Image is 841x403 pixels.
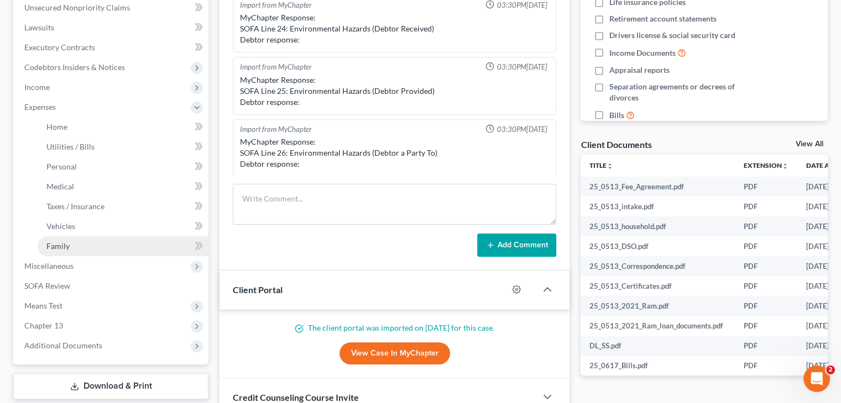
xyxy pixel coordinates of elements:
[38,137,208,157] a: Utilities / Bills
[581,276,735,296] td: 25_0513_Certificates.pdf
[46,241,70,251] span: Family
[735,276,797,296] td: PDF
[38,117,208,137] a: Home
[24,321,63,330] span: Chapter 13
[38,236,208,256] a: Family
[735,216,797,236] td: PDF
[24,43,95,52] span: Executory Contracts
[233,392,359,402] span: Credit Counseling Course Invite
[744,161,788,169] a: Extensionunfold_more
[15,18,208,38] a: Lawsuits
[24,102,56,112] span: Expenses
[609,13,717,24] span: Retirement account statements
[581,296,735,316] td: 25_0513_2021_Ram.pdf
[609,47,676,59] span: Income Documents
[497,124,547,135] span: 03:30PM[DATE]
[24,3,130,12] span: Unsecured Nonpriority Claims
[607,163,613,169] i: unfold_more
[24,261,74,271] span: Miscellaneous
[782,163,788,169] i: unfold_more
[735,296,797,316] td: PDF
[46,122,67,131] span: Home
[497,62,547,72] span: 03:30PM[DATE]
[38,216,208,236] a: Vehicles
[15,38,208,57] a: Executory Contracts
[581,197,735,216] td: 25_0513_intake.pdf
[581,139,651,150] div: Client Documents
[735,316,797,336] td: PDF
[24,82,50,92] span: Income
[13,373,208,399] a: Download & Print
[581,356,735,376] td: 25_0617_Bills.pdf
[38,157,208,177] a: Personal
[735,336,797,356] td: PDF
[735,236,797,256] td: PDF
[15,276,208,296] a: SOFA Review
[24,301,62,310] span: Means Test
[735,356,797,376] td: PDF
[24,281,70,290] span: SOFA Review
[240,124,312,135] div: Import from MyChapter
[735,256,797,276] td: PDF
[233,322,556,333] p: The client portal was imported on [DATE] for this case.
[609,110,624,121] span: Bills
[240,75,549,108] div: MyChapter Response: SOFA Line 25: Environmental Hazards (Debtor Provided) Debtor response:
[589,161,613,169] a: Titleunfold_more
[477,234,556,257] button: Add Comment
[803,365,830,392] iframe: Intercom live chat
[240,12,549,45] div: MyChapter Response: SOFA Line 24: Environmental Hazards (Debtor Received) Debtor response:
[609,30,735,41] span: Drivers license & social security card
[339,342,450,364] a: View Case in MyChapter
[609,65,670,76] span: Appraisal reports
[24,341,102,350] span: Additional Documents
[581,177,735,197] td: 25_0513_Fee_Agreement.pdf
[46,221,75,231] span: Vehicles
[38,197,208,216] a: Taxes / Insurance
[46,142,95,151] span: Utilities / Bills
[240,136,549,169] div: MyChapter Response: SOFA Line 26: Environmental Hazards (Debtor a Party To) Debtor response:
[24,62,125,72] span: Codebtors Insiders & Notices
[796,140,823,148] a: View All
[46,201,105,211] span: Taxes / Insurance
[826,365,835,374] span: 2
[240,62,312,72] div: Import from MyChapter
[609,81,756,103] span: Separation agreements or decrees of divorces
[735,177,797,197] td: PDF
[735,197,797,216] td: PDF
[38,177,208,197] a: Medical
[581,256,735,276] td: 25_0513_Correspondence.pdf
[233,284,283,295] span: Client Portal
[24,23,54,32] span: Lawsuits
[46,182,74,191] span: Medical
[581,316,735,336] td: 25_0513_2021_Ram_loan_documents.pdf
[581,236,735,256] td: 25_0513_DSO.pdf
[46,162,77,171] span: Personal
[581,216,735,236] td: 25_0513_household.pdf
[581,336,735,356] td: DL_SS.pdf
